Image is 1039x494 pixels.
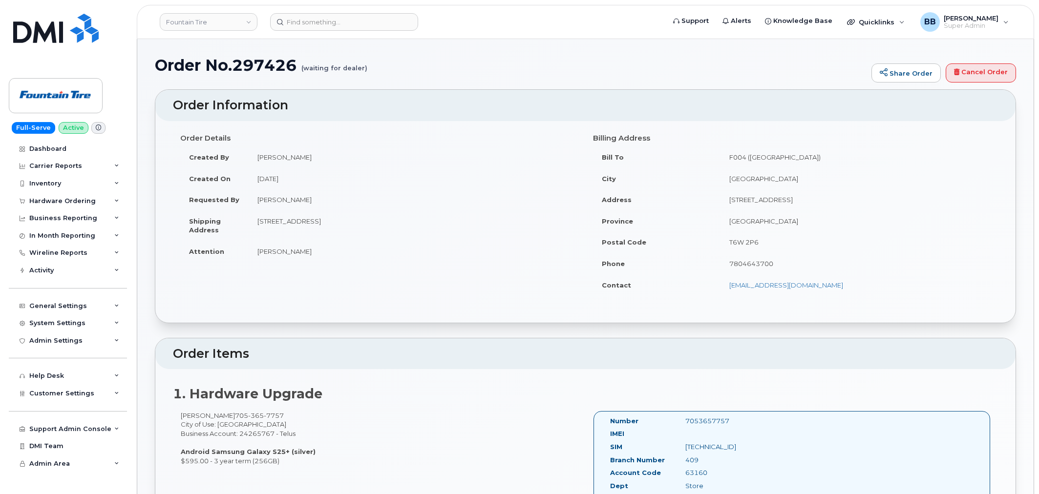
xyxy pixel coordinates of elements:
strong: 1. Hardware Upgrade [173,386,322,402]
h4: Billing Address [593,134,991,143]
td: [GEOGRAPHIC_DATA] [721,210,991,232]
label: Dept [610,481,628,491]
td: F004 ([GEOGRAPHIC_DATA]) [721,146,991,168]
div: [TECHNICAL_ID] [678,442,784,452]
td: [STREET_ADDRESS] [249,210,578,241]
label: IMEI [610,429,624,438]
span: 7757 [264,412,284,419]
strong: Created On [189,175,231,183]
div: Store [678,481,784,491]
strong: Province [602,217,633,225]
h2: Order Items [173,347,998,361]
div: 409 [678,455,784,465]
strong: Requested By [189,196,239,204]
a: Share Order [871,63,941,83]
td: [GEOGRAPHIC_DATA] [721,168,991,189]
span: 705 [235,412,284,419]
strong: Phone [602,260,625,268]
label: Branch Number [610,455,665,465]
td: T6W 2P6 [721,231,991,253]
h2: Order Information [173,99,998,112]
strong: Attention [189,247,224,255]
div: 7053657757 [678,416,784,426]
td: 7804643700 [721,253,991,274]
strong: Contact [602,281,631,289]
label: Number [610,416,638,426]
span: 365 [248,412,264,419]
strong: City [602,175,616,183]
label: SIM [610,442,622,452]
strong: Shipping Address [189,217,221,234]
div: 63160 [678,468,784,477]
a: [EMAIL_ADDRESS][DOMAIN_NAME] [729,281,843,289]
td: [PERSON_NAME] [249,189,578,210]
h1: Order No.297426 [155,57,867,74]
small: (waiting for dealer) [301,57,367,72]
td: [STREET_ADDRESS] [721,189,991,210]
strong: Android Samsung Galaxy S25+ (silver) [181,448,316,455]
div: [PERSON_NAME] City of Use: [GEOGRAPHIC_DATA] Business Account: 24265767 - Telus $595.00 - 3 year ... [173,411,586,465]
strong: Address [602,196,632,204]
td: [DATE] [249,168,578,189]
strong: Postal Code [602,238,646,246]
label: Account Code [610,468,661,477]
a: Cancel Order [946,63,1016,83]
strong: Created By [189,153,229,161]
td: [PERSON_NAME] [249,241,578,262]
strong: Bill To [602,153,624,161]
td: [PERSON_NAME] [249,146,578,168]
h4: Order Details [180,134,578,143]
